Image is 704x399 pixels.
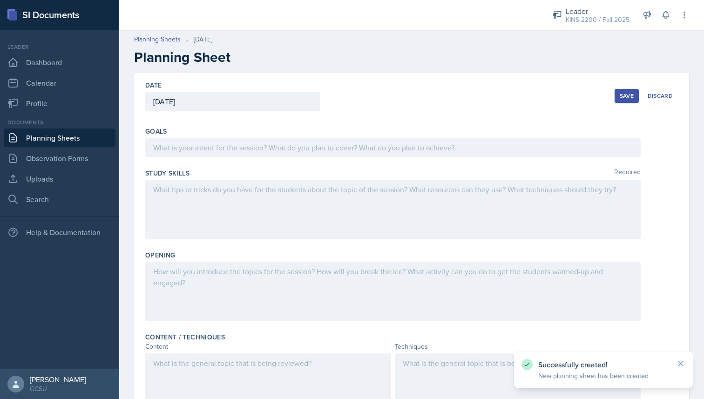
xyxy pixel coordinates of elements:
label: Study Skills [145,169,190,178]
a: Dashboard [4,53,115,72]
div: KINS 2200 / Fall 2025 [566,15,630,25]
a: Planning Sheets [134,34,181,44]
a: Profile [4,94,115,113]
span: Required [614,169,641,178]
div: Documents [4,118,115,127]
a: Planning Sheets [4,128,115,147]
h2: Planning Sheet [134,49,689,66]
div: GCSU [30,384,86,393]
button: Save [615,89,639,103]
a: Observation Forms [4,149,115,168]
button: Discard [643,89,678,103]
label: Goals [145,127,167,136]
a: Uploads [4,169,115,188]
div: Save [620,92,634,100]
p: New planning sheet has been created [538,371,669,380]
div: [PERSON_NAME] [30,375,86,384]
div: Leader [4,43,115,51]
div: Content [145,342,391,352]
div: Discard [648,92,673,100]
div: Leader [566,6,630,17]
div: Techniques [395,342,641,352]
label: Content / Techniques [145,332,225,342]
a: Search [4,190,115,209]
div: Help & Documentation [4,223,115,242]
a: Calendar [4,74,115,92]
p: Successfully created! [538,360,669,369]
div: [DATE] [194,34,212,44]
label: Opening [145,250,175,260]
label: Date [145,81,162,90]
